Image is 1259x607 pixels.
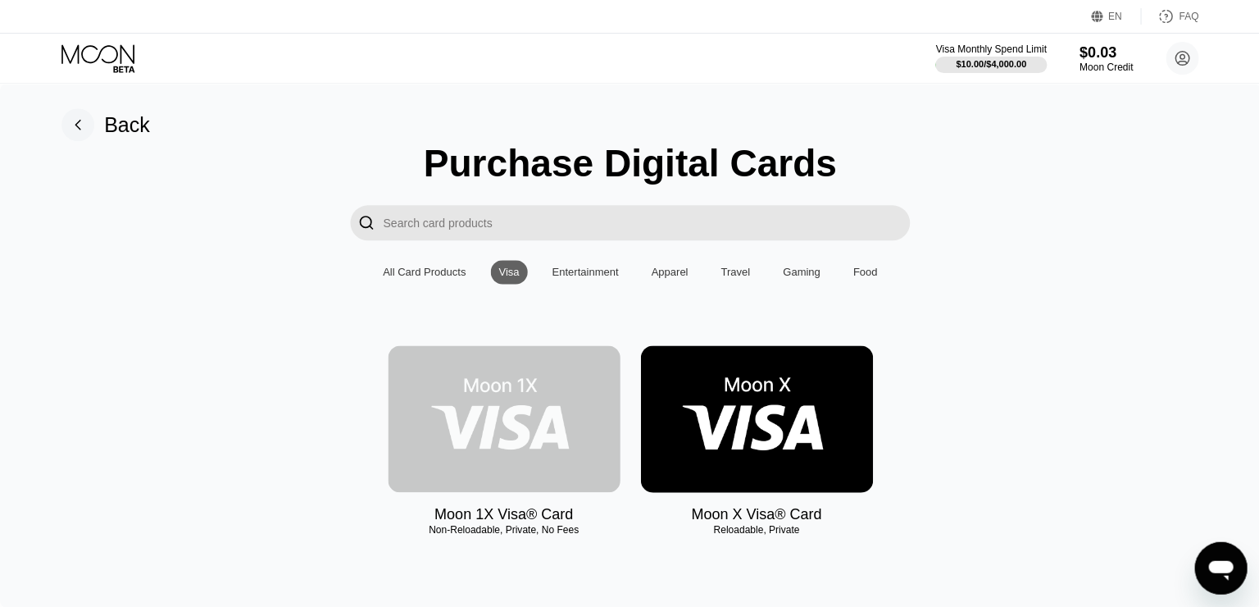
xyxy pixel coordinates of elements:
[690,505,820,523] div: Moon X Visa® Card
[712,260,758,284] div: Travel
[358,213,375,232] div: 
[1079,62,1132,73] div: Moon Credit
[498,266,519,278] div: Visa
[350,205,383,240] div: 
[782,266,820,278] div: Gaming
[552,266,618,278] div: Entertainment
[423,141,836,185] div: Purchase Digital Cards
[651,266,688,278] div: Apparel
[383,205,909,240] input: Search card products
[934,43,1045,73] div: Visa Monthly Spend Limit$10.00/$4,000.00
[720,266,750,278] div: Travel
[490,260,527,284] div: Visa
[640,523,872,535] div: Reloadable, Private
[1079,44,1132,62] div: $0.03
[852,266,877,278] div: Food
[1090,8,1140,25] div: EN
[955,59,1025,69] div: $10.00 / $4,000.00
[774,260,828,284] div: Gaming
[61,108,150,141] div: Back
[934,43,1045,55] div: Visa Monthly Spend Limit
[375,260,474,284] div: All Card Products
[643,260,696,284] div: Apparel
[1079,44,1132,73] div: $0.03Moon Credit
[1193,541,1246,594] iframe: Button to launch messaging window
[104,113,150,137] div: Back
[383,266,466,278] div: All Card Products
[1107,11,1121,22] div: EN
[388,523,620,535] div: Non-Reloadable, Private, No Fees
[1140,8,1198,25] div: FAQ
[1178,11,1198,22] div: FAQ
[543,260,626,284] div: Entertainment
[844,260,885,284] div: Food
[434,505,572,523] div: Moon 1X Visa® Card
